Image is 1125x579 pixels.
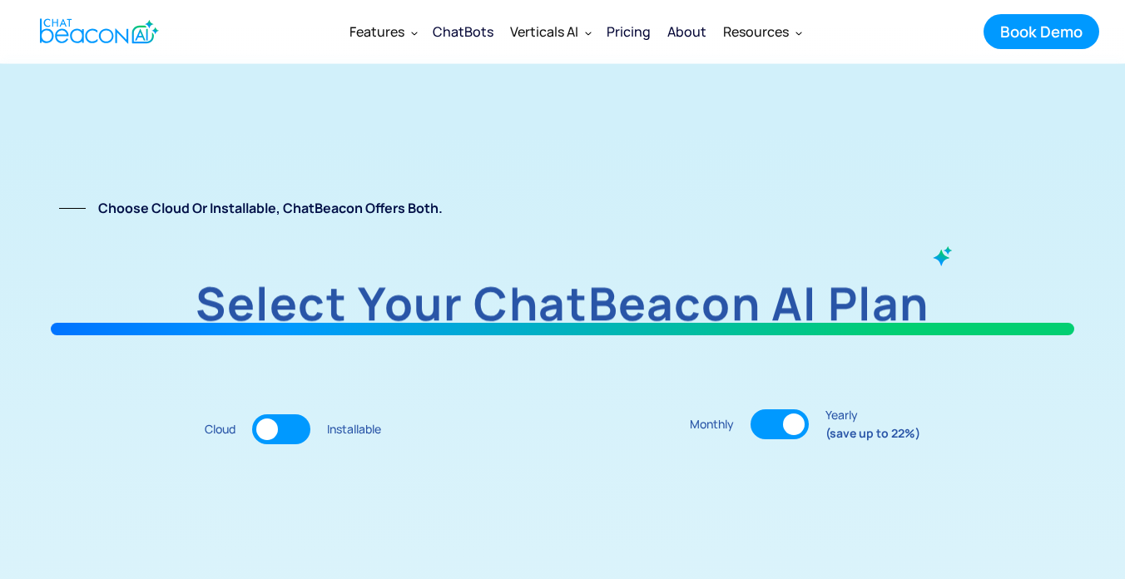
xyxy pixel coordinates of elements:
[26,11,168,52] a: home
[667,20,706,43] div: About
[931,245,954,268] img: ChatBeacon AI
[411,29,418,36] img: Dropdown
[825,425,920,441] strong: (save up to 22%)
[585,29,592,36] img: Dropdown
[715,12,809,52] div: Resources
[607,20,651,43] div: Pricing
[98,199,443,217] strong: Choose Cloud or Installable, ChatBeacon offers both.
[424,10,502,53] a: ChatBots
[349,20,404,43] div: Features
[205,420,235,438] div: Cloud
[659,10,715,53] a: About
[1000,21,1083,42] div: Book Demo
[984,14,1099,49] a: Book Demo
[795,29,802,36] img: Dropdown
[327,420,381,438] div: Installable
[690,415,734,433] div: Monthly
[59,208,86,209] img: Line
[433,20,493,43] div: ChatBots
[51,281,1074,325] h1: Select your ChatBeacon AI plan
[510,20,578,43] div: Verticals AI
[825,406,920,442] div: Yearly
[723,20,789,43] div: Resources
[341,12,424,52] div: Features
[598,12,659,52] a: Pricing
[502,12,598,52] div: Verticals AI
